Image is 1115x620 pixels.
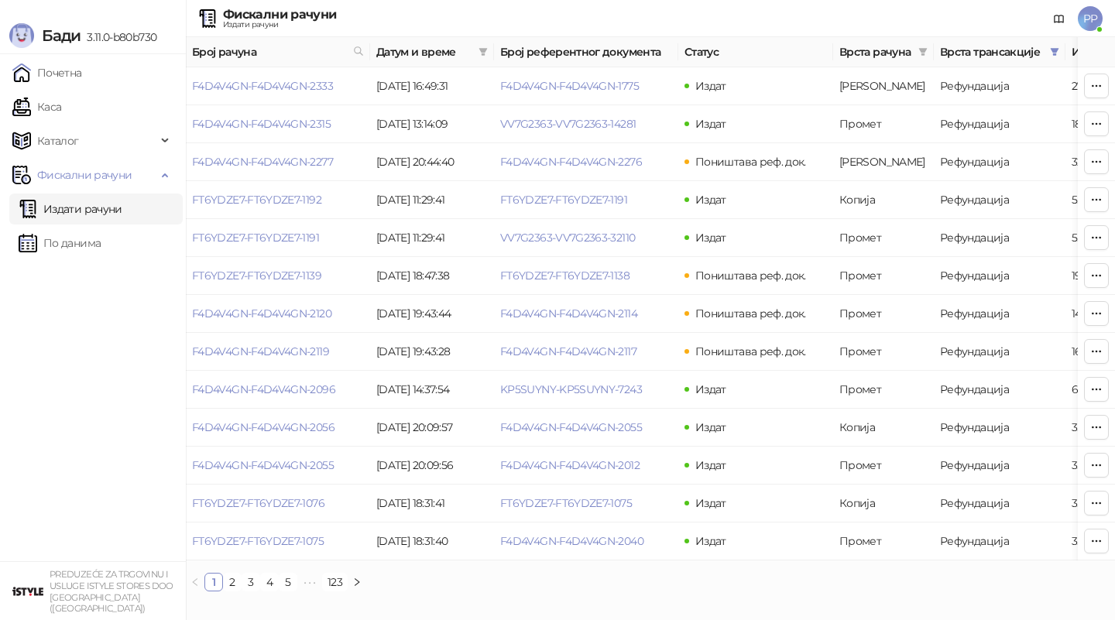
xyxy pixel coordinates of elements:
a: 4 [261,574,278,591]
td: [DATE] 19:43:28 [370,333,494,371]
td: [DATE] 19:43:44 [370,295,494,333]
a: 123 [323,574,347,591]
td: Аванс [833,143,934,181]
td: [DATE] 18:31:41 [370,485,494,522]
td: Рефундација [934,447,1065,485]
td: Рефундација [934,333,1065,371]
td: Промет [833,333,934,371]
span: Издат [695,458,726,472]
td: Рефундација [934,485,1065,522]
td: [DATE] 11:29:41 [370,181,494,219]
td: FT6YDZE7-FT6YDZE7-1075 [186,522,370,560]
a: Издати рачуни [19,194,122,224]
a: FT6YDZE7-FT6YDZE7-1191 [500,193,627,207]
a: Документација [1047,6,1072,31]
div: Издати рачуни [223,21,336,29]
td: Аванс [833,67,934,105]
td: Рефундација [934,371,1065,409]
div: Фискални рачуни [223,9,336,21]
a: FT6YDZE7-FT6YDZE7-1192 [192,193,321,207]
a: FT6YDZE7-FT6YDZE7-1075 [500,496,632,510]
a: По данима [19,228,101,259]
td: F4D4V4GN-F4D4V4GN-2056 [186,409,370,447]
span: Поништава реф. док. [695,155,806,169]
span: Издат [695,382,726,396]
td: [DATE] 16:49:31 [370,67,494,105]
span: Број рачуна [192,43,347,60]
td: [DATE] 20:09:56 [370,447,494,485]
img: Logo [9,23,34,48]
span: Издат [695,117,726,131]
a: VV7G2363-VV7G2363-14281 [500,117,636,131]
td: F4D4V4GN-F4D4V4GN-2120 [186,295,370,333]
span: Датум и време [376,43,472,60]
span: Фискални рачуни [37,159,132,190]
a: 5 [280,574,297,591]
a: F4D4V4GN-F4D4V4GN-2096 [192,382,335,396]
a: FT6YDZE7-FT6YDZE7-1075 [192,534,324,548]
span: Поништава реф. док. [695,344,806,358]
td: [DATE] 11:29:41 [370,219,494,257]
li: 4 [260,573,279,591]
td: FT6YDZE7-FT6YDZE7-1191 [186,219,370,257]
span: left [190,577,200,587]
td: F4D4V4GN-F4D4V4GN-2055 [186,447,370,485]
a: F4D4V4GN-F4D4V4GN-2333 [192,79,333,93]
td: Рефундација [934,67,1065,105]
td: F4D4V4GN-F4D4V4GN-2277 [186,143,370,181]
th: Статус [678,37,833,67]
td: Рефундација [934,409,1065,447]
td: Рефундација [934,522,1065,560]
span: PP [1078,6,1103,31]
td: Копија [833,485,934,522]
td: Копија [833,409,934,447]
a: F4D4V4GN-F4D4V4GN-2055 [192,458,334,472]
a: FT6YDZE7-FT6YDZE7-1139 [192,269,321,283]
span: Бади [42,26,81,45]
a: F4D4V4GN-F4D4V4GN-2120 [192,307,331,320]
a: F4D4V4GN-F4D4V4GN-2055 [500,420,642,434]
span: filter [915,40,931,63]
span: filter [1047,40,1062,63]
td: F4D4V4GN-F4D4V4GN-2096 [186,371,370,409]
td: F4D4V4GN-F4D4V4GN-2315 [186,105,370,143]
th: Број рачуна [186,37,370,67]
a: 3 [242,574,259,591]
span: Каталог [37,125,79,156]
span: right [352,577,362,587]
img: 64x64-companyLogo-77b92cf4-9946-4f36-9751-bf7bb5fd2c7d.png [12,576,43,607]
td: FT6YDZE7-FT6YDZE7-1076 [186,485,370,522]
td: FT6YDZE7-FT6YDZE7-1139 [186,257,370,295]
li: 5 [279,573,297,591]
span: filter [1050,47,1059,57]
td: Промет [833,257,934,295]
td: Промет [833,522,934,560]
a: 2 [224,574,241,591]
td: Рефундација [934,181,1065,219]
button: right [348,573,366,591]
span: Врста трансакције [940,43,1044,60]
td: Рефундација [934,143,1065,181]
span: Врста рачуна [839,43,912,60]
td: [DATE] 20:09:57 [370,409,494,447]
td: Рефундација [934,257,1065,295]
a: F4D4V4GN-F4D4V4GN-2012 [500,458,640,472]
a: F4D4V4GN-F4D4V4GN-2277 [192,155,333,169]
td: Рефундација [934,295,1065,333]
span: filter [918,47,928,57]
td: [DATE] 13:14:09 [370,105,494,143]
a: F4D4V4GN-F4D4V4GN-2117 [500,344,636,358]
th: Врста рачуна [833,37,934,67]
li: Следећа страна [348,573,366,591]
td: Копија [833,181,934,219]
a: FT6YDZE7-FT6YDZE7-1191 [192,231,319,245]
a: 1 [205,574,222,591]
a: Каса [12,91,61,122]
a: F4D4V4GN-F4D4V4GN-2119 [192,344,329,358]
a: F4D4V4GN-F4D4V4GN-2040 [500,534,643,548]
td: Промет [833,219,934,257]
li: 1 [204,573,223,591]
th: Број референтног документа [494,37,678,67]
td: [DATE] 20:44:40 [370,143,494,181]
a: FT6YDZE7-FT6YDZE7-1138 [500,269,630,283]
